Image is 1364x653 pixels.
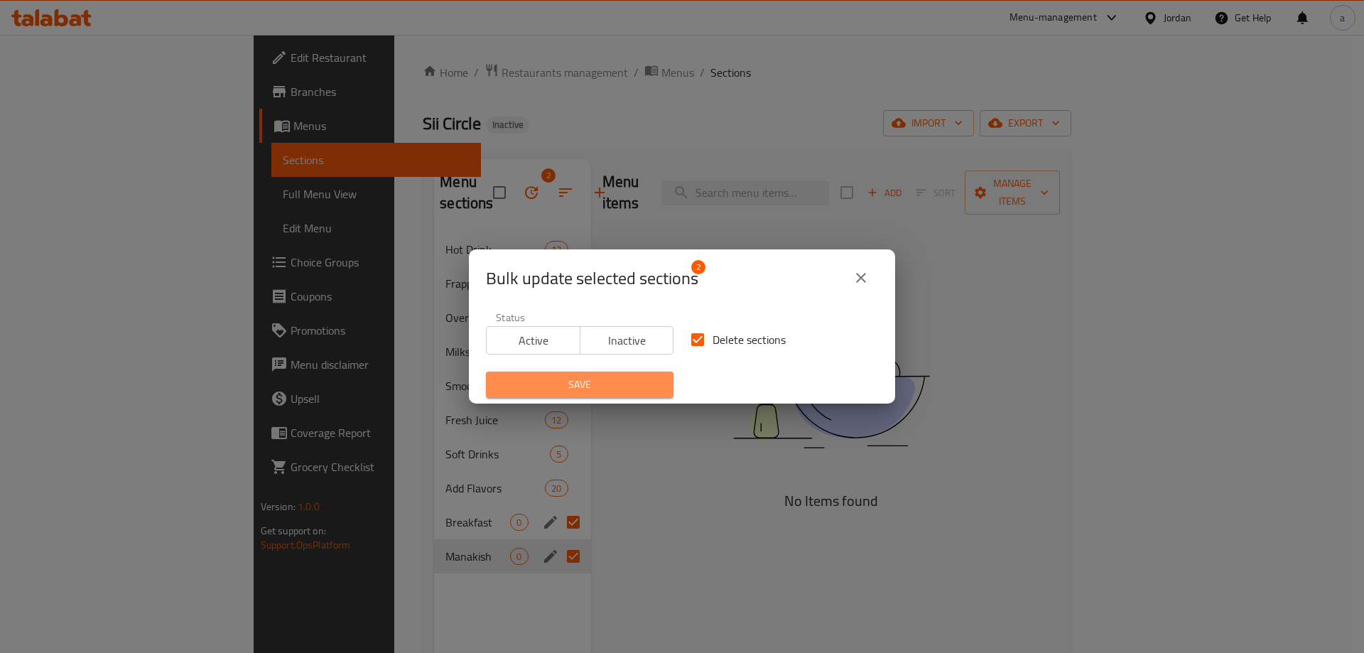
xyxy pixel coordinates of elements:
[586,330,669,351] span: Inactive
[580,326,674,355] button: Inactive
[691,260,705,274] span: 2
[492,330,575,351] span: Active
[713,331,786,348] span: Delete sections
[486,372,673,398] button: Save
[486,267,698,290] span: Selected section count
[497,376,662,394] span: Save
[486,326,580,355] button: Active
[844,261,878,295] button: close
